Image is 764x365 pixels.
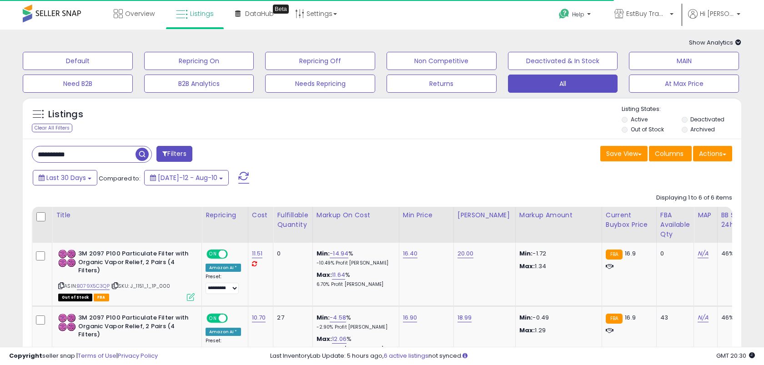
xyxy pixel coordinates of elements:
[77,282,110,290] a: B079X5C3QP
[78,351,116,360] a: Terms of Use
[700,9,734,18] span: Hi [PERSON_NAME]
[111,346,184,354] span: | SKU: J_1070_500_1P_000
[519,249,533,258] strong: Min:
[519,326,595,335] p: 1.29
[9,352,158,360] div: seller snap | |
[519,210,598,220] div: Markup Amount
[58,294,92,301] span: All listings that are currently out of stock and unavailable for purchase on Amazon
[698,210,713,220] div: MAP
[629,75,739,93] button: At Max Price
[519,262,535,270] strong: Max:
[330,249,348,258] a: -14.94
[144,170,229,185] button: [DATE]-12 - Aug-10
[23,75,133,93] button: Need B2B
[519,250,595,258] p: -1.72
[77,346,110,354] a: B079X5C3QP
[317,335,392,352] div: %
[606,314,623,324] small: FBA
[721,210,754,230] div: BB Share 24h.
[277,210,308,230] div: Fulfillable Quantity
[649,146,692,161] button: Columns
[9,351,42,360] strong: Copyright
[206,338,241,358] div: Preset:
[206,274,241,294] div: Preset:
[660,314,687,322] div: 43
[332,335,347,344] a: 12.06
[245,9,274,18] span: DataHub
[94,294,109,301] span: FBA
[206,264,241,272] div: Amazon AI *
[317,281,392,288] p: 6.70% Profit [PERSON_NAME]
[317,271,392,288] div: %
[317,324,392,330] p: -2.90% Profit [PERSON_NAME]
[721,314,751,322] div: 46%
[384,351,428,360] a: 6 active listings
[625,249,636,258] span: 16.9
[58,250,76,268] img: 51-ZdgLXstL._SL40_.jpg
[144,75,254,93] button: B2B Analytics
[207,250,219,258] span: ON
[206,210,244,220] div: Repricing
[690,125,715,133] label: Archived
[519,314,595,322] p: -0.49
[273,5,289,14] div: Tooltip anchor
[190,9,214,18] span: Listings
[317,314,392,330] div: %
[58,314,76,332] img: 51-ZdgLXstL._SL40_.jpg
[270,352,755,360] div: Last InventoryLab Update: 5 hours ago, not synced.
[403,313,417,322] a: 16.90
[698,313,709,322] a: N/A
[48,108,83,121] h5: Listings
[457,313,472,322] a: 18.99
[226,250,241,258] span: OFF
[317,313,330,322] b: Min:
[252,313,266,322] a: 10.70
[552,1,600,30] a: Help
[387,75,497,93] button: Returns
[690,115,724,123] label: Deactivated
[508,52,618,70] button: Deactivated & In Stock
[457,210,512,220] div: [PERSON_NAME]
[660,210,690,239] div: FBA Available Qty
[317,250,392,266] div: %
[519,262,595,270] p: 1.34
[572,10,584,18] span: Help
[403,249,418,258] a: 16.40
[606,250,623,260] small: FBA
[716,351,755,360] span: 2025-09-10 20:30 GMT
[317,210,395,220] div: Markup on Cost
[265,75,375,93] button: Needs Repricing
[156,146,192,162] button: Filters
[721,250,751,258] div: 46%
[688,9,740,30] a: Hi [PERSON_NAME]
[519,326,535,335] strong: Max:
[317,346,392,352] p: 6.79% Profit [PERSON_NAME]
[387,52,497,70] button: Non Competitive
[626,9,667,18] span: EstBuy Trading
[332,270,345,280] a: 11.64
[78,314,189,341] b: 3M 2097 P100 Particulate Filter with Organic Vapor Relief, 2 Pairs (4 Filters)
[403,210,450,220] div: Min Price
[252,249,263,258] a: 11.51
[265,52,375,70] button: Repricing Off
[558,8,570,20] i: Get Help
[312,207,399,243] th: The percentage added to the cost of goods (COGS) that forms the calculator for Min & Max prices.
[125,9,155,18] span: Overview
[660,250,687,258] div: 0
[622,105,741,114] p: Listing States:
[600,146,648,161] button: Save View
[111,282,171,290] span: | SKU: J_1151_1_1P_000
[46,173,86,182] span: Last 30 Days
[277,250,305,258] div: 0
[519,313,533,322] strong: Min:
[78,250,189,277] b: 3M 2097 P100 Particulate Filter with Organic Vapor Relief, 2 Pairs (4 Filters)
[58,250,195,300] div: ASIN:
[631,115,648,123] label: Active
[226,315,241,322] span: OFF
[629,52,739,70] button: MAIN
[206,328,241,336] div: Amazon AI *
[317,335,332,343] b: Max:
[33,170,97,185] button: Last 30 Days
[606,210,653,230] div: Current Buybox Price
[32,124,72,132] div: Clear All Filters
